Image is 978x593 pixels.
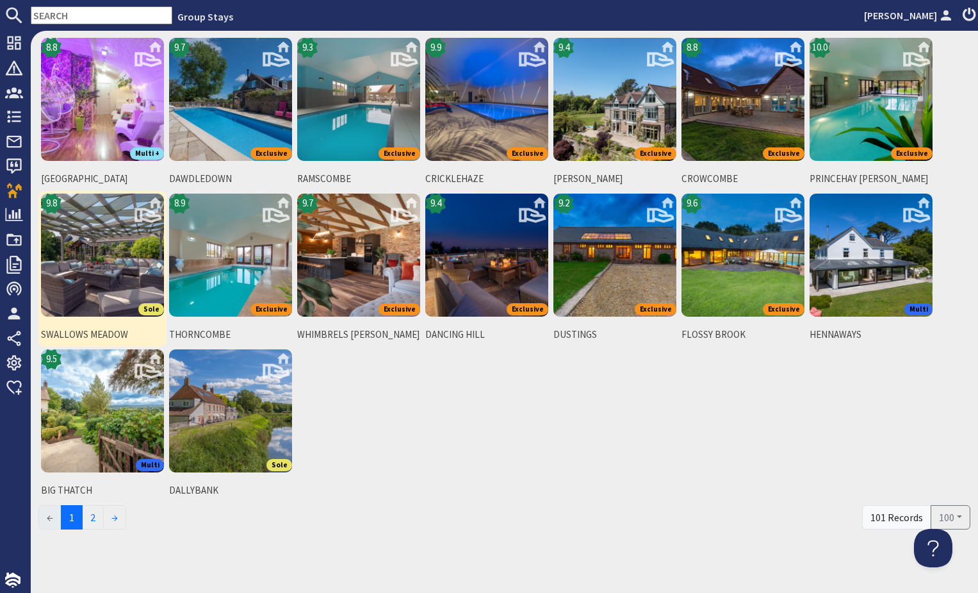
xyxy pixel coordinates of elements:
span: DUSTINGS [553,328,676,342]
span: DAWDLEDOWN [169,172,292,187]
a: DAWDLEDOWN's icon9.7ExclusiveDAWDLEDOWN [167,35,295,191]
a: KENNARD HALL's icon9.4Exclusive[PERSON_NAME] [551,35,679,191]
a: PRINCEHAY BARTON's icon10.0ExclusivePRINCEHAY [PERSON_NAME] [807,35,935,191]
span: 8.9 [174,196,185,211]
span: Sole [138,303,164,315]
span: Exclusive [891,147,933,160]
span: Exclusive [763,303,804,315]
span: [GEOGRAPHIC_DATA] [41,172,164,187]
img: DAWDLEDOWN's icon [169,38,292,161]
div: 101 Records [862,505,931,530]
span: BIG THATCH [41,483,164,498]
a: CRICKLEHAZE's icon9.9ExclusiveCRICKLEHAZE [423,35,551,191]
span: 9.3 [302,40,313,55]
span: RAMSCOMBE [297,172,420,187]
a: RAMSCOMBE's icon9.3ExclusiveRAMSCOMBE [295,35,423,191]
span: Exclusive [250,303,292,315]
input: SEARCH [31,6,172,24]
img: DALLYBANK's icon [169,349,292,472]
span: 9.9 [430,40,441,55]
span: THORNCOMBE [169,328,292,342]
a: WHIMBRELS BARTON's icon9.7ExclusiveWHIMBRELS [PERSON_NAME] [295,191,423,347]
span: CRICKLEHAZE [425,172,548,187]
button: 100 [931,505,970,530]
span: 9.7 [174,40,185,55]
span: PRINCEHAY [PERSON_NAME] [810,172,933,187]
span: FLOSSY BROOK [681,328,804,342]
span: 9.5 [46,352,57,367]
span: 9.2 [558,196,569,211]
a: Group Stays [177,10,233,23]
span: Exclusive [379,147,420,160]
span: 8.8 [46,40,57,55]
a: BIG THATCH's icon9.5MultiBIG THATCH [38,347,167,503]
span: Sole [266,459,292,471]
span: SWALLOWS MEADOW [41,328,164,342]
a: FLOSSY BROOK's icon9.6ExclusiveFLOSSY BROOK [679,191,807,347]
img: CROWCOMBE's icon [681,38,804,161]
span: Multi [136,459,164,471]
a: [PERSON_NAME] [864,8,955,23]
span: Exclusive [379,303,420,315]
iframe: Toggle Customer Support [914,529,952,567]
img: CRICKLEHAZE's icon [425,38,548,161]
span: CROWCOMBE [681,172,804,187]
span: Exclusive [635,147,676,160]
a: CROWCOMBE's icon8.8ExclusiveCROWCOMBE [679,35,807,191]
span: 8.8 [687,40,697,55]
span: 9.8 [46,196,57,211]
span: 9.4 [430,196,441,211]
span: 9.6 [687,196,697,211]
img: FLOSSY BROOK's icon [681,194,804,317]
span: Exclusive [507,303,548,315]
a: THORNCOMBE's icon8.9ExclusiveTHORNCOMBE [167,191,295,347]
img: PRINCEHAY BARTON's icon [810,38,933,161]
a: PALOOZA TOWNHOUSE's icon8.8Multi +[GEOGRAPHIC_DATA] [38,35,167,191]
img: DANCING HILL's icon [425,194,548,317]
span: 9.4 [558,40,569,55]
img: THORNCOMBE's icon [169,194,292,317]
img: DUSTINGS's icon [553,194,676,317]
a: DUSTINGS's icon9.2ExclusiveDUSTINGS [551,191,679,347]
span: Exclusive [250,147,292,160]
a: DANCING HILL's icon9.4ExclusiveDANCING HILL [423,191,551,347]
img: HENNAWAYS's icon [810,194,933,317]
img: BIG THATCH's icon [41,349,164,472]
img: PALOOZA TOWNHOUSE's icon [41,38,164,161]
span: HENNAWAYS [810,328,933,342]
a: → [103,505,126,530]
img: staytech_i_w-64f4e8e9ee0a9c174fd5317b4b171b261742d2d393467e5bdba4413f4f884c10.svg [5,572,20,588]
span: Exclusive [635,303,676,315]
a: HENNAWAYS's iconMultiHENNAWAYS [807,191,935,347]
a: SWALLOWS MEADOW's icon9.8SoleSWALLOWS MEADOW [38,191,167,347]
span: DALLYBANK [169,483,292,498]
a: 2 [82,505,104,530]
img: WHIMBRELS BARTON's icon [297,194,420,317]
span: Exclusive [507,147,548,160]
span: Multi + [130,147,164,160]
img: KENNARD HALL's icon [553,38,676,161]
span: Multi [904,303,933,315]
img: RAMSCOMBE's icon [297,38,420,161]
img: SWALLOWS MEADOW's icon [41,194,164,317]
span: 9.7 [302,196,313,211]
span: Exclusive [763,147,804,160]
span: 10.0 [812,40,827,55]
span: 1 [61,505,83,530]
span: DANCING HILL [425,328,548,342]
a: DALLYBANK's iconSoleDALLYBANK [167,347,295,503]
span: WHIMBRELS [PERSON_NAME] [297,328,420,342]
span: [PERSON_NAME] [553,172,676,187]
